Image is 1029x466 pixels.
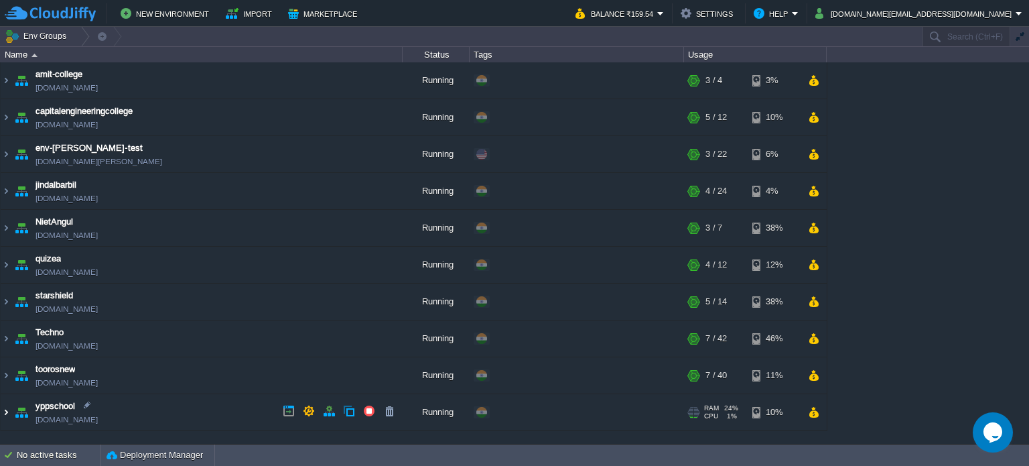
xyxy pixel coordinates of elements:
[36,68,82,81] a: amit-college
[724,404,738,412] span: 24%
[1,210,11,246] img: AMDAwAAAACH5BAEAAAAALAAAAAABAAEAAAICRAEAOw==
[1,394,11,430] img: AMDAwAAAACH5BAEAAAAALAAAAAABAAEAAAICRAEAOw==
[575,5,657,21] button: Balance ₹159.54
[705,173,727,209] div: 4 / 24
[403,173,470,209] div: Running
[36,118,98,131] a: [DOMAIN_NAME]
[121,5,213,21] button: New Environment
[288,5,361,21] button: Marketplace
[470,47,683,62] div: Tags
[36,289,73,302] a: starshield
[1,136,11,172] img: AMDAwAAAACH5BAEAAAAALAAAAAABAAEAAAICRAEAOw==
[403,357,470,394] div: Running
[1,357,11,394] img: AMDAwAAAACH5BAEAAAAALAAAAAABAAEAAAICRAEAOw==
[403,99,470,135] div: Running
[752,210,796,246] div: 38%
[107,449,203,462] button: Deployment Manager
[705,321,727,357] div: 7 / 42
[12,136,31,172] img: AMDAwAAAACH5BAEAAAAALAAAAAABAAEAAAICRAEAOw==
[403,62,470,99] div: Running
[752,284,796,320] div: 38%
[705,136,727,172] div: 3 / 22
[36,363,75,376] a: toorosnew
[1,99,11,135] img: AMDAwAAAACH5BAEAAAAALAAAAAABAAEAAAICRAEAOw==
[1,47,402,62] div: Name
[36,400,75,413] a: yppschool
[12,394,31,430] img: AMDAwAAAACH5BAEAAAAALAAAAAABAAEAAAICRAEAOw==
[752,357,796,394] div: 11%
[681,5,737,21] button: Settings
[36,413,98,426] a: [DOMAIN_NAME]
[752,136,796,172] div: 6%
[403,321,470,357] div: Running
[36,155,162,168] a: [DOMAIN_NAME][PERSON_NAME]
[752,62,796,99] div: 3%
[704,404,719,412] span: RAM
[12,62,31,99] img: AMDAwAAAACH5BAEAAAAALAAAAAABAAEAAAICRAEAOw==
[752,173,796,209] div: 4%
[226,5,276,21] button: Import
[36,339,98,353] a: [DOMAIN_NAME]
[36,376,98,390] a: [DOMAIN_NAME]
[36,302,98,316] a: [DOMAIN_NAME]
[1,247,11,283] img: AMDAwAAAACH5BAEAAAAALAAAAAABAAEAAAICRAEAOw==
[36,266,98,279] a: [DOMAIN_NAME]
[12,321,31,357] img: AMDAwAAAACH5BAEAAAAALAAAAAABAAEAAAICRAEAOw==
[705,284,727,320] div: 5 / 14
[36,229,98,242] a: [DOMAIN_NAME]
[403,47,469,62] div: Status
[403,284,470,320] div: Running
[12,173,31,209] img: AMDAwAAAACH5BAEAAAAALAAAAAABAAEAAAICRAEAOw==
[705,247,727,283] div: 4 / 12
[12,99,31,135] img: AMDAwAAAACH5BAEAAAAALAAAAAABAAEAAAICRAEAOw==
[973,412,1016,453] iframe: chat widget
[36,215,73,229] a: NietAngul
[1,62,11,99] img: AMDAwAAAACH5BAEAAAAALAAAAAABAAEAAAICRAEAOw==
[36,326,64,339] a: Techno
[685,47,826,62] div: Usage
[752,394,796,430] div: 10%
[36,141,143,155] a: env-[PERSON_NAME]-test
[752,321,796,357] div: 46%
[12,357,31,394] img: AMDAwAAAACH5BAEAAAAALAAAAAABAAEAAAICRAEAOw==
[12,247,31,283] img: AMDAwAAAACH5BAEAAAAALAAAAAABAAEAAAICRAEAOw==
[17,445,100,466] div: No active tasks
[403,136,470,172] div: Running
[403,247,470,283] div: Running
[752,247,796,283] div: 12%
[815,5,1016,21] button: [DOMAIN_NAME][EMAIL_ADDRESS][DOMAIN_NAME]
[12,210,31,246] img: AMDAwAAAACH5BAEAAAAALAAAAAABAAEAAAICRAEAOw==
[31,54,38,57] img: AMDAwAAAACH5BAEAAAAALAAAAAABAAEAAAICRAEAOw==
[705,62,722,99] div: 3 / 4
[1,321,11,357] img: AMDAwAAAACH5BAEAAAAALAAAAAABAAEAAAICRAEAOw==
[704,412,718,420] span: CPU
[36,105,133,118] a: capitalengineeringcollege
[754,5,792,21] button: Help
[752,99,796,135] div: 10%
[36,178,76,192] a: jindalbarbil
[724,412,737,420] span: 1%
[12,284,31,320] img: AMDAwAAAACH5BAEAAAAALAAAAAABAAEAAAICRAEAOw==
[36,81,98,95] a: [DOMAIN_NAME]
[36,192,98,205] a: [DOMAIN_NAME]
[36,252,61,266] a: quizea
[5,27,71,46] button: Env Groups
[403,394,470,430] div: Running
[705,357,727,394] div: 7 / 40
[403,210,470,246] div: Running
[5,5,96,22] img: CloudJiffy
[705,99,727,135] div: 5 / 12
[705,210,722,246] div: 3 / 7
[1,173,11,209] img: AMDAwAAAACH5BAEAAAAALAAAAAABAAEAAAICRAEAOw==
[1,284,11,320] img: AMDAwAAAACH5BAEAAAAALAAAAAABAAEAAAICRAEAOw==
